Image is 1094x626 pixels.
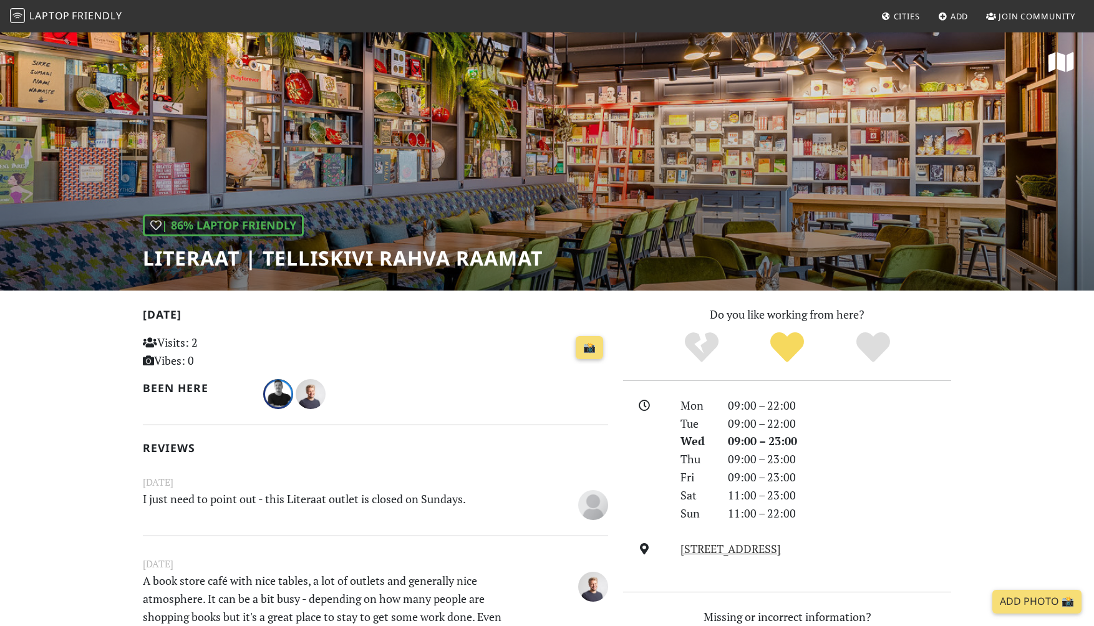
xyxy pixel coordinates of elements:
[673,504,720,522] div: Sun
[999,11,1075,22] span: Join Community
[135,556,616,572] small: [DATE]
[143,214,304,236] div: | 86% Laptop Friendly
[673,486,720,504] div: Sat
[623,306,951,324] p: Do you like working from here?
[720,450,959,468] div: 09:00 – 23:00
[876,5,925,27] a: Cities
[830,330,916,365] div: Definitely!
[680,541,781,556] a: [STREET_ADDRESS]
[981,5,1080,27] a: Join Community
[578,578,608,593] span: Benjamin Pazdernik
[143,441,608,455] h2: Reviews
[673,468,720,486] div: Fri
[720,397,959,415] div: 09:00 – 22:00
[296,385,326,400] span: Benjamin Pazdernik
[992,590,1082,614] a: Add Photo 📸
[720,432,959,450] div: 09:00 – 23:00
[578,572,608,602] img: 2228-benjamin.jpg
[578,490,608,520] img: blank-535327c66bd565773addf3077783bbfce4b00ec00e9fd257753287c682c7fa38.png
[894,11,920,22] span: Cities
[10,6,122,27] a: LaptopFriendly LaptopFriendly
[673,397,720,415] div: Mon
[673,432,720,450] div: Wed
[72,9,122,22] span: Friendly
[143,382,248,395] h2: Been here
[296,379,326,409] img: 2228-benjamin.jpg
[720,486,959,504] div: 11:00 – 23:00
[263,379,293,409] img: 3322-luis.jpg
[135,490,536,518] p: I just need to point out - this Literaat outlet is closed on Sundays.
[143,334,288,370] p: Visits: 2 Vibes: 0
[135,474,616,490] small: [DATE]
[576,336,603,360] a: 📸
[673,450,720,468] div: Thu
[143,246,543,270] h1: LITERAAT | Telliskivi Rahva Raamat
[263,385,296,400] span: Luis Vieira
[720,504,959,522] div: 11:00 – 22:00
[578,496,608,511] span: Miguel Pascual
[673,415,720,433] div: Tue
[143,308,608,326] h2: [DATE]
[659,330,745,365] div: No
[720,415,959,433] div: 09:00 – 22:00
[623,608,951,626] p: Missing or incorrect information?
[951,11,969,22] span: Add
[10,8,25,23] img: LaptopFriendly
[720,468,959,486] div: 09:00 – 23:00
[933,5,974,27] a: Add
[29,9,70,22] span: Laptop
[744,330,830,365] div: Yes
